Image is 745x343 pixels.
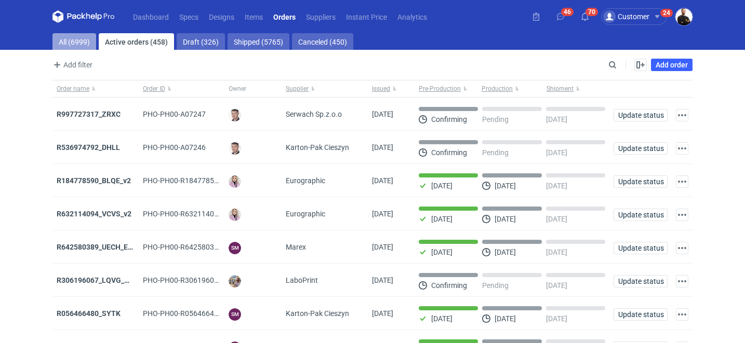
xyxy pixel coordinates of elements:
button: Supplier [282,80,368,97]
button: Add filter [50,59,93,71]
span: Add filter [51,59,92,71]
p: [DATE] [546,215,567,223]
p: [DATE] [431,182,453,190]
img: Maciej Sikora [229,109,241,121]
img: Maciej Sikora [229,142,241,155]
span: Update status [618,278,663,285]
button: Actions [676,109,688,121]
div: Serwach Sp.z.o.o [282,98,368,131]
span: Eurographic [286,175,325,186]
span: PHO-PH00-A07246 [143,143,206,152]
span: Update status [618,244,663,252]
span: Order name [57,85,89,93]
button: Shipment [544,80,609,97]
span: Supplier [286,85,309,93]
span: Serwach Sp.z.o.o [286,109,342,119]
div: 24 [663,9,670,17]
div: LaboPrint [282,264,368,297]
a: Analytics [392,10,432,23]
img: Michał Palasek [229,275,241,287]
p: [DATE] [546,115,567,124]
input: Search [606,59,640,71]
strong: R642580389_UECH_ESJL [57,243,141,251]
a: Orders [268,10,301,23]
a: Designs [204,10,240,23]
span: PHO-PH00-R306196067_LQVG_GRNO [143,276,268,284]
p: Confirming [431,281,467,290]
span: Eurographic [286,209,325,219]
button: Production [480,80,544,97]
span: Update status [618,311,663,318]
div: Eurographic [282,164,368,197]
p: Pending [482,115,509,124]
a: Dashboard [128,10,174,23]
button: Actions [676,209,688,221]
span: 18/09/2025 [372,143,393,152]
span: 18/09/2025 [372,176,393,185]
a: Instant Price [341,10,392,23]
button: Order ID [139,80,225,97]
span: 18/09/2025 [372,210,393,218]
button: Update status [614,175,668,188]
p: Pending [482,148,509,157]
span: 18/09/2025 [372,110,393,118]
a: Active orders (458) [99,33,174,50]
a: R632114094_VCVS_v2 [57,210,131,218]
button: 46 [552,8,569,25]
p: Confirming [431,148,467,157]
p: [DATE] [546,248,567,256]
a: Draft (326) [177,33,225,50]
button: Pre-Production [415,80,480,97]
a: R306196067_LQVG_GRNO [57,276,144,284]
figcaption: SM [229,308,241,321]
span: PHO-PH00-R056466480_SYTK [143,309,243,318]
span: Order ID [143,85,165,93]
p: Confirming [431,115,467,124]
a: Shipped (5765) [228,33,289,50]
a: Canceled (450) [292,33,353,50]
span: 18/09/2025 [372,276,393,284]
p: Pending [482,281,509,290]
a: Suppliers [301,10,341,23]
figcaption: SM [229,242,241,254]
div: Karton-Pak Cieszyn [282,297,368,330]
span: Karton-Pak Cieszyn [286,142,349,153]
span: PHO-PH00-R642580389_UECH_ESJL [143,243,264,251]
p: [DATE] [546,314,567,323]
a: R056466480_SYTK [57,309,121,318]
span: PHO-PH00-R632114094_VCVS_V2 [143,210,256,218]
p: [DATE] [495,248,516,256]
p: [DATE] [431,314,453,323]
p: [DATE] [431,248,453,256]
span: Update status [618,145,663,152]
a: R184778590_BLQE_v2 [57,176,131,185]
a: R536974792_DHLL [57,143,120,152]
button: Update status [614,308,668,321]
a: Items [240,10,268,23]
img: Adam Fabirkiewicz [675,8,693,25]
button: Update status [614,275,668,287]
div: Customer [603,10,649,23]
button: Actions [676,242,688,254]
span: Update status [618,178,663,185]
a: R997727317_ZRXC [57,110,121,118]
a: Add order [651,59,693,71]
span: PHO-PH00-A07247 [143,110,206,118]
button: Actions [676,308,688,321]
span: Shipment [547,85,574,93]
span: Issued [372,85,390,93]
span: Update status [618,112,663,119]
button: Customer24 [601,8,675,25]
div: Eurographic [282,197,368,230]
p: [DATE] [495,182,516,190]
span: Karton-Pak Cieszyn [286,308,349,319]
button: Update status [614,142,668,155]
button: Update status [614,209,668,221]
div: Karton-Pak Cieszyn [282,131,368,164]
